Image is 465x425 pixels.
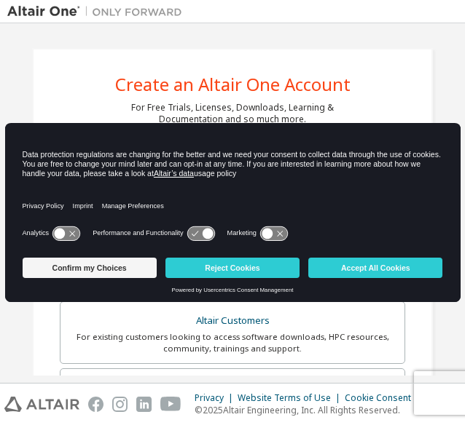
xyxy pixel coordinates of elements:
[131,102,334,125] div: For Free Trials, Licenses, Downloads, Learning & Documentation and so much more.
[112,397,128,412] img: instagram.svg
[69,331,396,354] div: For existing customers looking to access software downloads, HPC resources, community, trainings ...
[136,397,152,412] img: linkedin.svg
[4,397,79,412] img: altair_logo.svg
[195,392,238,404] div: Privacy
[7,4,189,19] img: Altair One
[88,397,103,412] img: facebook.svg
[160,397,181,412] img: youtube.svg
[195,404,420,416] p: © 2025 Altair Engineering, Inc. All Rights Reserved.
[115,76,351,93] div: Create an Altair One Account
[345,392,420,404] div: Cookie Consent
[69,311,396,331] div: Altair Customers
[238,392,345,404] div: Website Terms of Use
